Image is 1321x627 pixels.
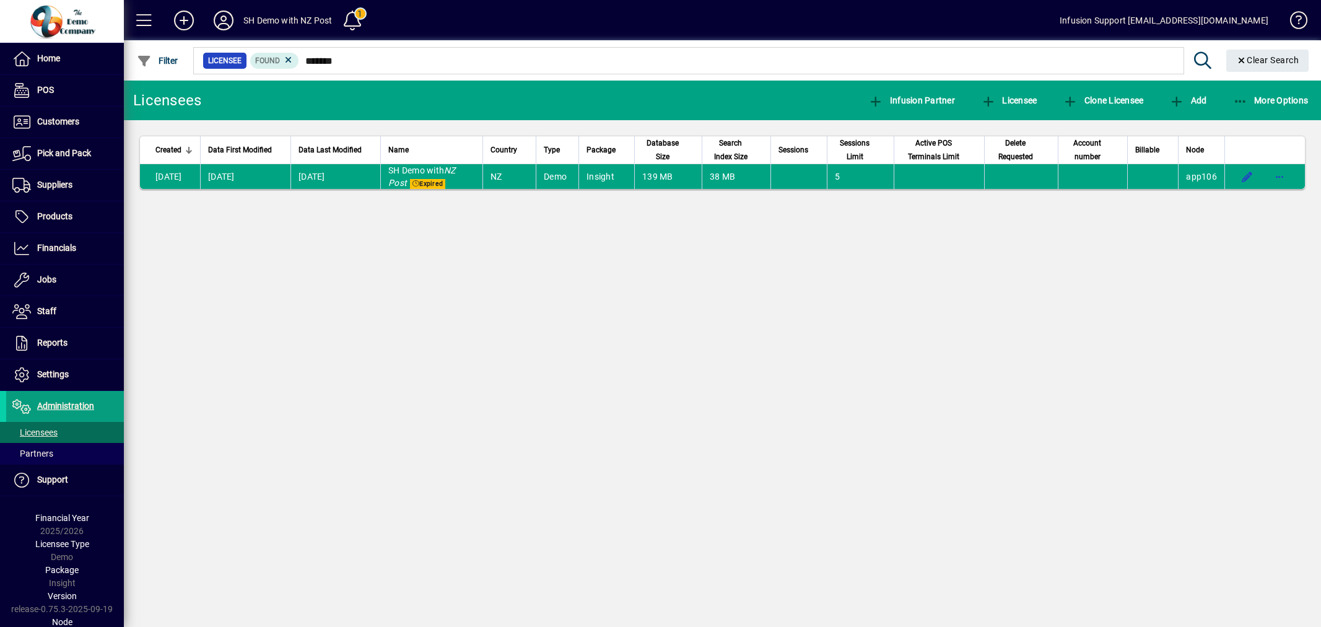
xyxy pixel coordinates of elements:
[1066,136,1120,164] div: Account number
[482,164,536,189] td: NZ
[1226,50,1309,72] button: Clear
[865,89,958,112] button: Infusion Partner
[642,136,683,164] span: Database Size
[37,475,68,484] span: Support
[35,513,89,523] span: Financial Year
[37,306,56,316] span: Staff
[250,53,299,69] mat-chip: Found Status: Found
[978,89,1040,112] button: Licensee
[140,164,200,189] td: [DATE]
[6,296,124,327] a: Staff
[6,443,124,464] a: Partners
[1237,167,1257,186] button: Edit
[1236,55,1299,65] span: Clear Search
[200,164,290,189] td: [DATE]
[37,53,60,63] span: Home
[992,136,1039,164] span: Delete Requested
[37,85,54,95] span: POS
[6,107,124,138] a: Customers
[1186,143,1217,157] div: Node
[6,170,124,201] a: Suppliers
[1066,136,1109,164] span: Account number
[37,338,68,348] span: Reports
[37,369,69,379] span: Settings
[208,55,242,67] span: Licensee
[12,427,58,437] span: Licensees
[155,143,181,157] span: Created
[6,359,124,390] a: Settings
[1135,143,1159,157] span: Billable
[992,136,1050,164] div: Delete Requested
[37,211,72,221] span: Products
[710,136,752,164] span: Search Index Size
[835,136,874,164] span: Sessions Limit
[642,136,694,164] div: Database Size
[1060,89,1146,112] button: Clone Licensee
[37,180,72,190] span: Suppliers
[1063,95,1143,105] span: Clone Licensee
[37,148,91,158] span: Pick and Pack
[490,143,528,157] div: Country
[37,116,79,126] span: Customers
[536,164,578,189] td: Demo
[6,43,124,74] a: Home
[6,465,124,496] a: Support
[1166,89,1210,112] button: Add
[35,539,89,549] span: Licensee Type
[902,136,966,164] span: Active POS Terminals Limit
[835,136,886,164] div: Sessions Limit
[710,136,763,164] div: Search Index Size
[1233,95,1309,105] span: More Options
[137,56,178,66] span: Filter
[37,401,94,411] span: Administration
[1169,95,1206,105] span: Add
[37,243,76,253] span: Financials
[48,591,77,601] span: Version
[490,143,517,157] span: Country
[155,143,193,157] div: Created
[164,9,204,32] button: Add
[778,143,819,157] div: Sessions
[243,11,333,30] div: SH Demo with NZ Post
[544,143,560,157] span: Type
[388,165,456,188] span: SH Demo with
[12,449,53,458] span: Partners
[208,143,283,157] div: Data First Modified
[6,138,124,169] a: Pick and Pack
[290,164,380,189] td: [DATE]
[6,422,124,443] a: Licensees
[868,95,955,105] span: Infusion Partner
[299,143,362,157] span: Data Last Modified
[1186,143,1204,157] span: Node
[52,617,72,627] span: Node
[299,143,373,157] div: Data Last Modified
[444,165,456,175] em: NZ
[544,143,571,157] div: Type
[208,143,272,157] span: Data First Modified
[388,143,409,157] span: Name
[6,201,124,232] a: Products
[578,164,634,189] td: Insight
[6,75,124,106] a: POS
[1135,143,1171,157] div: Billable
[388,143,475,157] div: Name
[6,328,124,359] a: Reports
[1230,89,1312,112] button: More Options
[6,233,124,264] a: Financials
[827,164,893,189] td: 5
[586,143,627,157] div: Package
[1060,11,1268,30] div: Infusion Support [EMAIL_ADDRESS][DOMAIN_NAME]
[45,565,79,575] span: Package
[204,9,243,32] button: Profile
[702,164,770,189] td: 38 MB
[981,95,1037,105] span: Licensee
[1270,167,1289,186] button: More options
[255,56,280,65] span: Found
[902,136,977,164] div: Active POS Terminals Limit
[388,178,407,188] em: Post
[133,90,201,110] div: Licensees
[37,274,56,284] span: Jobs
[134,50,181,72] button: Filter
[634,164,702,189] td: 139 MB
[1186,172,1217,182] span: app106.prod.infusionbusinesssoftware.com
